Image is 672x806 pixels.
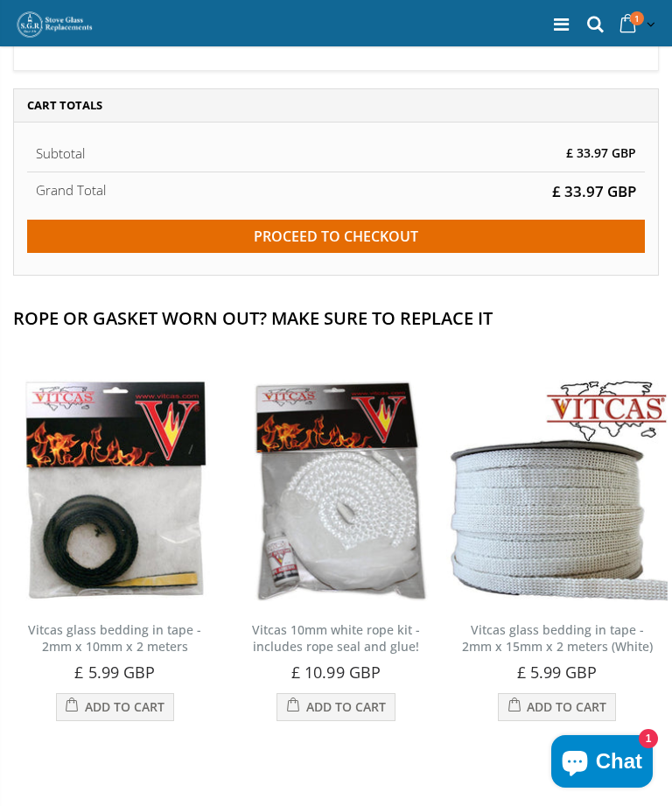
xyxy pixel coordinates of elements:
a: 1 [614,8,659,42]
a: Menu [554,12,569,36]
h2: Rope Or Gasket Worn Out? Make Sure To Replace It [13,306,659,330]
a: Vitcas glass bedding in tape - 2mm x 10mm x 2 meters [28,621,201,655]
span: £ 5.99 GBP [74,662,155,683]
img: Stove Glass Replacement [16,11,94,39]
span: £ 5.99 GBP [517,662,598,683]
span: £ 33.97 GBP [552,181,636,201]
span: Add to Cart [527,698,606,715]
a: Vitcas 10mm white rope kit - includes rope seal and glue! [252,621,420,655]
span: Add to Cart [85,698,164,715]
span: £ 10.99 GBP [291,662,381,683]
img: Vitcas stove glass bedding in tape [446,380,668,601]
button: Add to Cart [56,693,174,721]
span: £ 33.97 GBP [566,144,636,161]
span: 1 [630,11,644,25]
a: Vitcas glass bedding in tape - 2mm x 15mm x 2 meters (White) [462,621,653,655]
button: Add to Cart [276,693,395,721]
button: Add to Cart [498,693,616,721]
span: Subtotal [36,144,85,162]
strong: Grand Total [36,181,106,199]
span: Add to Cart [306,698,386,715]
input: Proceed to checkout [27,220,645,253]
img: Vitcas stove glass bedding in tape [4,380,226,601]
span: Cart Totals [27,97,102,113]
img: Vitcas white rope, glue and gloves kit 10mm [226,380,447,601]
inbox-online-store-chat: Shopify online store chat [546,735,658,792]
